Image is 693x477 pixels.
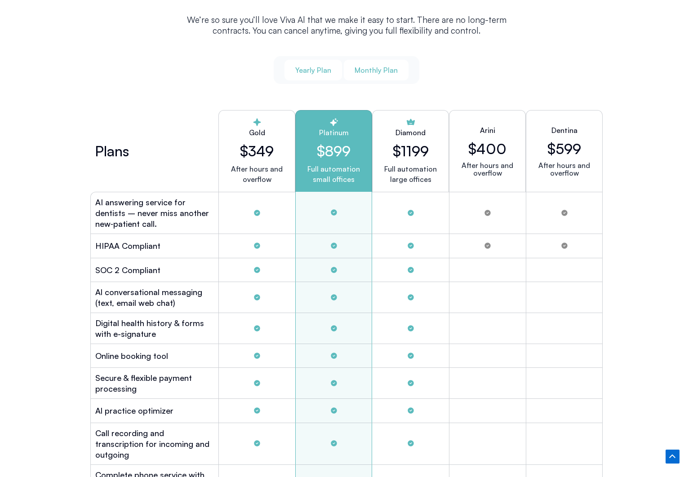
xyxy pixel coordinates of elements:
h2: $349 [226,142,288,159]
p: Full automation large offices [384,164,437,185]
h2: Secure & flexible payment processing [95,372,214,394]
p: After hours and overflow [457,162,518,177]
span: Yearly Plan [295,65,331,75]
h2: HIPAA Compliant [95,240,160,251]
h2: $400 [468,140,506,157]
h2: $899 [303,142,364,159]
p: After hours and overflow [226,164,288,185]
h2: Al practice optimizer [95,405,173,416]
h2: $599 [547,140,581,157]
p: We’re so sure you’ll love Viva Al that we make it easy to start. There are no long-term contracts... [176,14,517,36]
h2: Gold [226,127,288,138]
span: Monthly Plan [355,65,398,75]
h2: Digital health history & forms with e-signature [95,318,214,339]
h2: Dentina [551,125,577,136]
h2: Diamond [395,127,426,138]
h2: Platinum [303,127,364,138]
h2: SOC 2 Compliant [95,265,160,275]
h2: Al conversational messaging (text, email web chat) [95,287,214,308]
p: Full automation small offices [303,164,364,185]
h2: Arini [480,125,495,136]
h2: AI answering service for dentists – never miss another new‑patient call. [95,197,214,229]
h2: $1199 [393,142,429,159]
h2: Online booking tool [95,350,168,361]
p: After hours and overflow [533,162,595,177]
h2: Plans [95,146,129,156]
h2: Call recording and transcription for incoming and outgoing [95,428,214,460]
